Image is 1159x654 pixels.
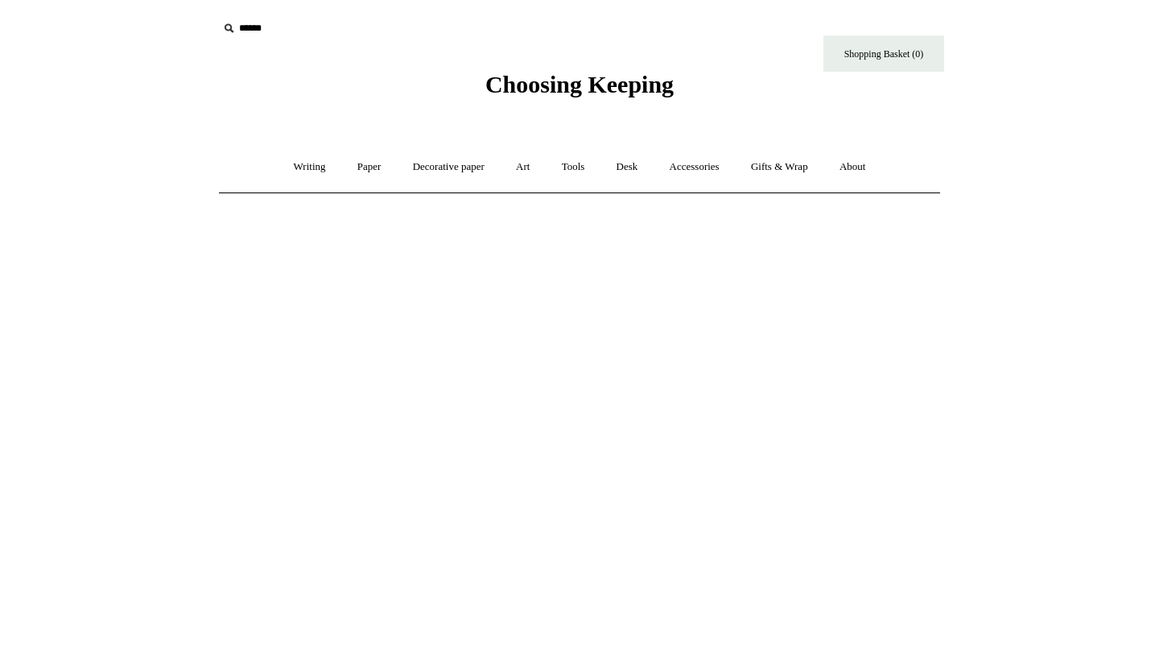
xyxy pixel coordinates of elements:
[398,146,499,188] a: Decorative paper
[547,146,600,188] a: Tools
[343,146,396,188] a: Paper
[485,71,674,97] span: Choosing Keeping
[823,35,944,72] a: Shopping Basket (0)
[501,146,544,188] a: Art
[736,146,823,188] a: Gifts & Wrap
[602,146,653,188] a: Desk
[485,84,674,95] a: Choosing Keeping
[825,146,881,188] a: About
[655,146,734,188] a: Accessories
[279,146,340,188] a: Writing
